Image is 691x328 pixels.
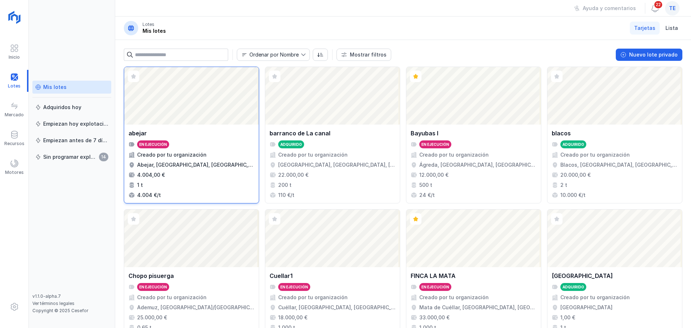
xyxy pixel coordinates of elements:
[265,67,400,203] a: barranco de La canalAdquiridoCreado por tu organización[GEOGRAPHIC_DATA], [GEOGRAPHIC_DATA], [GEO...
[560,192,586,199] div: 10.000 €/t
[411,271,456,280] div: FINCA LA MATA
[421,284,449,289] div: En ejecución
[560,294,630,301] div: Creado por tu organización
[337,49,391,61] button: Mostrar filtros
[419,192,435,199] div: 24 €/t
[583,5,636,12] div: Ayuda y comentarios
[32,134,111,147] a: Empiezan antes de 7 días
[43,153,97,161] div: Sin programar explotación
[137,181,143,189] div: 1 t
[406,67,541,203] a: Bayubas IEn ejecuciónCreado por tu organizaciónÁgreda, [GEOGRAPHIC_DATA], [GEOGRAPHIC_DATA], [GEO...
[569,2,641,14] button: Ayuda y comentarios
[280,284,308,289] div: En ejecución
[560,314,575,321] div: 1,00 €
[278,192,294,199] div: 110 €/t
[32,293,111,299] div: v1.1.0-alpha.7
[128,271,174,280] div: Chopo pisuerga
[278,181,292,189] div: 200 t
[630,22,660,35] a: Tarjetas
[552,271,613,280] div: [GEOGRAPHIC_DATA]
[421,142,449,147] div: En ejecución
[43,104,81,111] div: Adquiridos hoy
[43,120,108,127] div: Empiezan hoy explotación
[669,5,676,12] span: te
[139,142,167,147] div: En ejecución
[278,314,307,321] div: 18.000,00 €
[32,301,74,306] a: Ver términos legales
[560,304,613,311] div: [GEOGRAPHIC_DATA]
[249,52,299,57] div: Ordenar por Nombre
[278,151,348,158] div: Creado por tu organización
[419,304,537,311] div: Mata de Cuéllar, [GEOGRAPHIC_DATA], [GEOGRAPHIC_DATA], [GEOGRAPHIC_DATA]
[419,181,432,189] div: 500 t
[560,171,591,179] div: 20.000,00 €
[5,8,23,26] img: logoRight.svg
[137,192,161,199] div: 4.004 €/t
[419,171,448,179] div: 12.000,00 €
[43,137,108,144] div: Empiezan antes de 7 días
[654,0,663,9] span: 22
[560,151,630,158] div: Creado por tu organización
[32,101,111,114] a: Adquiridos hoy
[137,314,167,321] div: 25.000,00 €
[137,161,254,169] div: Abejar, [GEOGRAPHIC_DATA], [GEOGRAPHIC_DATA], [GEOGRAPHIC_DATA]
[419,294,489,301] div: Creado por tu organización
[560,161,678,169] div: Blacos, [GEOGRAPHIC_DATA], [GEOGRAPHIC_DATA], [GEOGRAPHIC_DATA]
[563,142,584,147] div: Adquirido
[137,171,165,179] div: 4.004,00 €
[634,24,655,32] span: Tarjetas
[4,141,24,147] div: Recursos
[629,51,678,58] div: Nuevo lote privado
[560,181,567,189] div: 2 t
[139,284,167,289] div: En ejecución
[616,49,682,61] button: Nuevo lote privado
[270,129,330,138] div: barranco de La canal
[124,67,259,203] a: abejarEn ejecuciónCreado por tu organizaciónAbejar, [GEOGRAPHIC_DATA], [GEOGRAPHIC_DATA], [GEOGRA...
[32,150,111,163] a: Sin programar explotación14
[665,24,678,32] span: Lista
[280,142,302,147] div: Adquirido
[5,170,24,175] div: Motores
[143,27,166,35] div: Mis lotes
[137,294,207,301] div: Creado por tu organización
[43,84,67,91] div: Mis lotes
[563,284,584,289] div: Adquirido
[32,117,111,130] a: Empiezan hoy explotación
[278,304,396,311] div: Cuéllar, [GEOGRAPHIC_DATA], [GEOGRAPHIC_DATA], [GEOGRAPHIC_DATA]
[411,129,438,138] div: Bayubas I
[99,153,108,161] span: 14
[137,304,254,311] div: Ademuz, [GEOGRAPHIC_DATA]/[GEOGRAPHIC_DATA], [GEOGRAPHIC_DATA], [GEOGRAPHIC_DATA]
[552,129,571,138] div: blacos
[419,151,489,158] div: Creado por tu organización
[237,49,301,60] span: Nombre
[661,22,682,35] a: Lista
[547,67,682,203] a: blacosAdquiridoCreado por tu organizaciónBlacos, [GEOGRAPHIC_DATA], [GEOGRAPHIC_DATA], [GEOGRAPHI...
[128,129,147,138] div: abejar
[32,308,111,314] div: Copyright © 2025 Cesefor
[278,294,348,301] div: Creado por tu organización
[419,161,537,169] div: Ágreda, [GEOGRAPHIC_DATA], [GEOGRAPHIC_DATA], [GEOGRAPHIC_DATA]
[270,271,293,280] div: Cuellar1
[278,171,308,179] div: 22.000,00 €
[350,51,387,58] div: Mostrar filtros
[137,151,207,158] div: Creado por tu organización
[9,54,20,60] div: Inicio
[5,112,24,118] div: Mercado
[278,161,396,169] div: [GEOGRAPHIC_DATA], [GEOGRAPHIC_DATA], [GEOGRAPHIC_DATA], [GEOGRAPHIC_DATA], [GEOGRAPHIC_DATA]
[32,81,111,94] a: Mis lotes
[143,22,154,27] div: Lotes
[419,314,450,321] div: 33.000,00 €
